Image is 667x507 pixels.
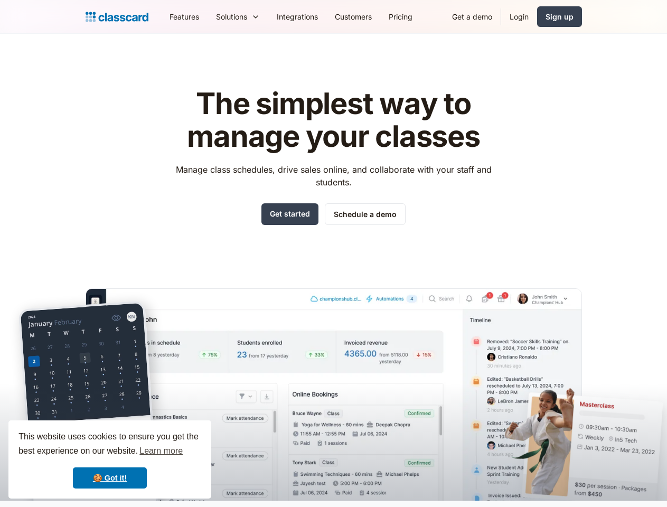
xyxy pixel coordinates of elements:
[326,5,380,29] a: Customers
[86,10,148,24] a: home
[73,467,147,489] a: dismiss cookie message
[546,11,574,22] div: Sign up
[8,420,211,499] div: cookieconsent
[268,5,326,29] a: Integrations
[161,5,208,29] a: Features
[537,6,582,27] a: Sign up
[444,5,501,29] a: Get a demo
[18,430,201,459] span: This website uses cookies to ensure you get the best experience on our website.
[325,203,406,225] a: Schedule a demo
[208,5,268,29] div: Solutions
[261,203,318,225] a: Get started
[380,5,421,29] a: Pricing
[501,5,537,29] a: Login
[166,163,501,189] p: Manage class schedules, drive sales online, and collaborate with your staff and students.
[216,11,247,22] div: Solutions
[166,88,501,153] h1: The simplest way to manage your classes
[138,443,184,459] a: learn more about cookies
